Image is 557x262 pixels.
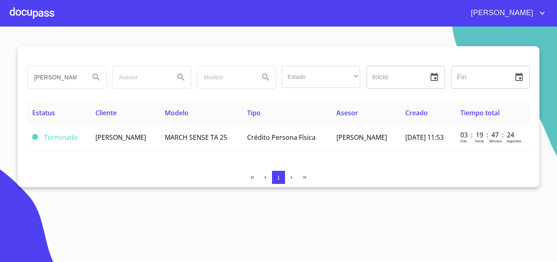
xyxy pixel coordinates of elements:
[171,67,191,87] button: Search
[95,133,146,142] span: [PERSON_NAME]
[113,66,168,88] input: search
[465,7,537,20] span: [PERSON_NAME]
[460,130,515,139] p: 03 : 19 : 47 : 24
[475,139,484,143] p: Horas
[247,133,316,142] span: Crédito Persona Física
[460,108,500,117] span: Tiempo total
[165,133,227,142] span: MARCH SENSE TA 25
[95,108,117,117] span: Cliente
[489,139,502,143] p: Minutos
[28,66,83,88] input: search
[247,108,261,117] span: Tipo
[32,134,38,140] span: Terminado
[272,171,285,184] button: 1
[197,66,253,88] input: search
[282,66,360,88] div: ​
[460,139,467,143] p: Dias
[44,133,78,142] span: Terminado
[86,67,106,87] button: Search
[336,108,358,117] span: Asesor
[405,133,444,142] span: [DATE] 11:53
[336,133,387,142] span: [PERSON_NAME]
[165,108,188,117] span: Modelo
[405,108,428,117] span: Creado
[256,67,276,87] button: Search
[32,108,55,117] span: Estatus
[465,7,547,20] button: account of current user
[277,175,280,181] span: 1
[506,139,522,143] p: Segundos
